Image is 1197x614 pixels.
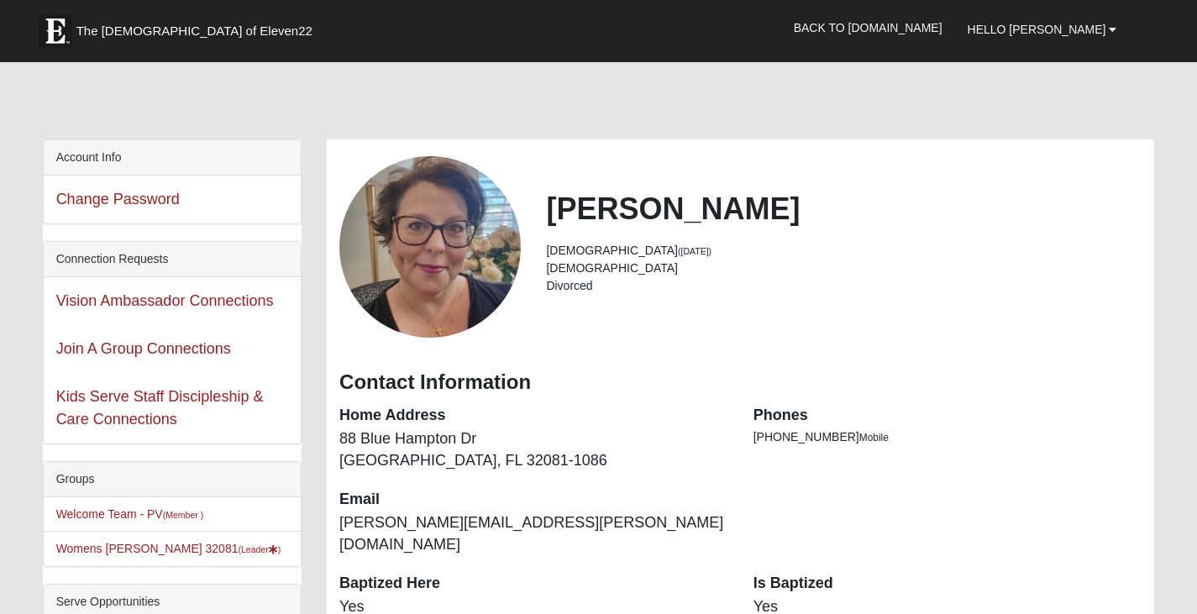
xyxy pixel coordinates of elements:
h3: Contact Information [339,370,1142,395]
a: Join A Group Connections [56,340,231,357]
a: Welcome Team - PV(Member ) [56,507,204,521]
div: Account Info [44,140,301,176]
small: (Member ) [163,510,203,520]
span: Hello [PERSON_NAME] [968,23,1106,36]
a: View Fullsize Photo [339,156,521,338]
li: [PHONE_NUMBER] [753,428,1142,446]
li: [DEMOGRAPHIC_DATA] [546,242,1142,260]
div: Groups [44,462,301,497]
dt: Is Baptized [753,573,1142,595]
a: Back to [DOMAIN_NAME] [781,7,955,49]
a: Vision Ambassador Connections [56,292,274,309]
a: Kids Serve Staff Discipleship & Care Connections [56,388,264,428]
a: Change Password [56,191,180,207]
span: The [DEMOGRAPHIC_DATA] of Eleven22 [76,23,312,39]
img: Eleven22 logo [39,14,72,48]
span: Mobile [859,432,889,443]
h2: [PERSON_NAME] [546,191,1142,227]
small: (Leader ) [238,544,281,554]
dt: Baptized Here [339,573,728,595]
li: Divorced [546,277,1142,295]
li: [DEMOGRAPHIC_DATA] [546,260,1142,277]
div: Connection Requests [44,242,301,277]
dt: Home Address [339,405,728,427]
a: Womens [PERSON_NAME] 32081(Leader) [56,542,281,555]
dd: 88 Blue Hampton Dr [GEOGRAPHIC_DATA], FL 32081-1086 [339,428,728,471]
a: The [DEMOGRAPHIC_DATA] of Eleven22 [30,6,366,48]
dd: [PERSON_NAME][EMAIL_ADDRESS][PERSON_NAME][DOMAIN_NAME] [339,512,728,555]
a: Hello [PERSON_NAME] [955,8,1130,50]
small: ([DATE]) [678,246,711,256]
dt: Phones [753,405,1142,427]
dt: Email [339,489,728,511]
